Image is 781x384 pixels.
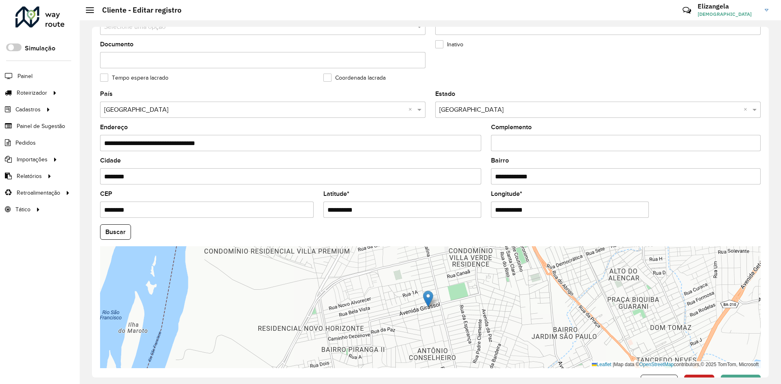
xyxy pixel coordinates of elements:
[323,74,386,82] label: Coordenada lacrada
[698,2,759,10] h3: Elizangela
[435,89,455,99] label: Estado
[17,172,42,180] span: Relatórios
[408,105,415,115] span: Clear all
[100,189,112,199] label: CEP
[744,105,750,115] span: Clear all
[491,156,509,165] label: Bairro
[100,39,133,49] label: Documento
[100,74,168,82] label: Tempo espera lacrado
[15,105,41,114] span: Cadastros
[94,6,181,15] h2: Cliente - Editar registro
[323,189,349,199] label: Latitude
[25,43,55,53] label: Simulação
[100,89,113,99] label: País
[423,291,433,307] img: Marker
[100,122,128,132] label: Endereço
[435,40,463,49] label: Inativo
[100,224,131,240] button: Buscar
[17,89,47,97] span: Roteirizador
[17,122,65,130] span: Painel de Sugestão
[17,72,33,80] span: Painel
[590,361,761,368] div: Map data © contributors,© 2025 TomTom, Microsoft
[678,2,696,19] a: Contato Rápido
[613,362,614,367] span: |
[491,189,522,199] label: Longitude
[15,139,36,147] span: Pedidos
[17,189,60,197] span: Retroalimentação
[592,362,611,367] a: Leaflet
[698,11,759,18] span: [DEMOGRAPHIC_DATA]
[639,362,674,367] a: OpenStreetMap
[100,156,121,165] label: Cidade
[17,155,48,164] span: Importações
[491,122,532,132] label: Complemento
[15,205,31,214] span: Tático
